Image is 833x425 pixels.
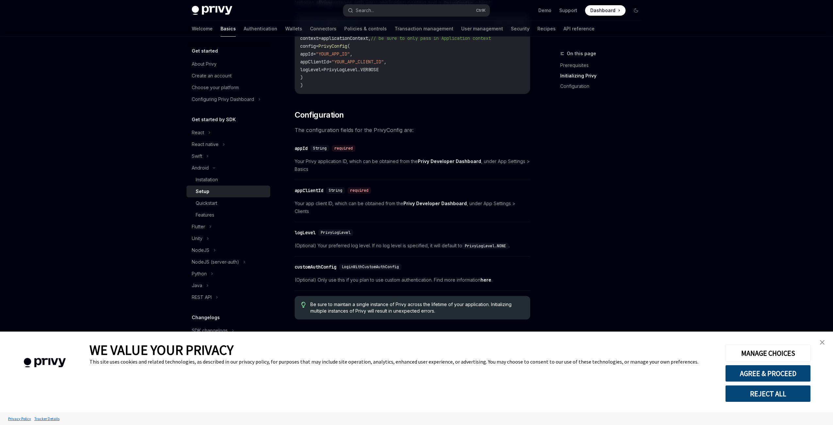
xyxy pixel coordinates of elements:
span: "YOUR_APP_CLIENT_ID" [332,59,384,65]
a: Privy Developer Dashboard [403,201,467,206]
a: Dashboard [585,5,626,16]
div: Configuring Privy Dashboard [192,95,254,103]
a: Setup [187,186,270,197]
svg: Tip [301,302,306,308]
a: Installation [187,174,270,186]
span: PrivyLogLevel.VERBOSE [324,67,379,73]
span: appClientId [300,59,329,65]
span: Be sure to maintain a single instance of Privy across the lifetime of your application. Initializ... [310,301,524,314]
span: LoginWithCustomAuthConfig [342,264,399,270]
div: SDK changelogs [192,327,228,335]
a: Features [187,209,270,221]
a: Privacy Policy [7,413,33,424]
span: String [313,146,327,151]
a: API reference [563,21,595,37]
a: Quickstart [187,197,270,209]
div: customAuthConfig [295,264,336,270]
span: ) [300,82,303,88]
span: = [318,35,321,41]
img: company logo [10,349,80,377]
div: Search... [356,7,374,14]
div: Installation [196,176,218,184]
span: ) [300,74,303,80]
span: config [300,43,316,49]
div: Python [192,270,207,278]
div: Unity [192,235,203,242]
div: React [192,129,204,137]
a: Create an account [187,70,270,82]
a: Welcome [192,21,213,37]
code: PrivyLogLevel.NONE [462,243,509,249]
a: Wallets [285,21,302,37]
span: , [384,59,386,65]
h5: Changelogs [192,314,220,321]
div: This site uses cookies and related technologies, as described in our privacy policy, for purposes... [90,358,715,365]
a: Authentication [244,21,277,37]
span: PrivyConfig [318,43,347,49]
a: Tracker Details [33,413,61,424]
span: , [350,51,352,57]
span: = [329,59,332,65]
button: AGREE & PROCEED [725,365,811,382]
div: Create an account [192,72,232,80]
div: required [348,187,371,194]
div: REST API [192,293,212,301]
span: "YOUR_APP_ID" [316,51,350,57]
div: appClientId [295,187,323,194]
button: Search...CtrlK [343,5,490,16]
div: Quickstart [196,199,217,207]
button: MANAGE CHOICES [725,345,811,362]
div: Swift [192,152,202,160]
a: User management [461,21,503,37]
img: close banner [820,340,825,345]
h5: Get started [192,47,218,55]
div: logLevel [295,229,316,236]
span: The configuration fields for the PrivyConfig are: [295,125,530,135]
span: Your Privy application ID, which can be obtained from the , under App Settings > Basics [295,157,530,173]
a: Configuration [560,81,646,91]
span: String [329,188,342,193]
span: Ctrl K [476,8,486,13]
div: appId [295,145,308,152]
div: Java [192,282,202,289]
a: Policies & controls [344,21,387,37]
a: close banner [816,336,829,349]
a: Privy Developer Dashboard [418,158,481,164]
div: required [332,145,355,152]
span: appId [300,51,313,57]
span: context [300,35,318,41]
span: ( [347,43,350,49]
a: Basics [220,21,236,37]
a: Transaction management [395,21,453,37]
div: Choose your platform [192,84,239,91]
div: Android [192,164,209,172]
div: Flutter [192,223,205,231]
a: here [481,277,491,283]
span: = [321,67,324,73]
a: Security [511,21,530,37]
a: Prerequisites [560,60,646,71]
h5: Get started by SDK [192,116,236,123]
span: Configuration [295,110,344,120]
button: REJECT ALL [725,385,811,402]
div: NodeJS [192,246,209,254]
a: Initializing Privy [560,71,646,81]
span: = [316,43,318,49]
a: Support [559,7,577,14]
span: Dashboard [590,7,615,14]
a: Demo [538,7,551,14]
div: Features [196,211,214,219]
span: (Optional) Your preferred log level. If no log level is specified, it will default to . [295,242,530,250]
span: On this page [567,50,596,57]
div: About Privy [192,60,217,68]
div: Setup [196,188,209,195]
img: dark logo [192,6,232,15]
span: // be sure to only pass in Application context [371,35,491,41]
span: applicationContext, [321,35,371,41]
a: About Privy [187,58,270,70]
span: = [313,51,316,57]
a: Connectors [310,21,336,37]
span: (Optional) Only use this if you plan to use custom authentication. Find more information . [295,276,530,284]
